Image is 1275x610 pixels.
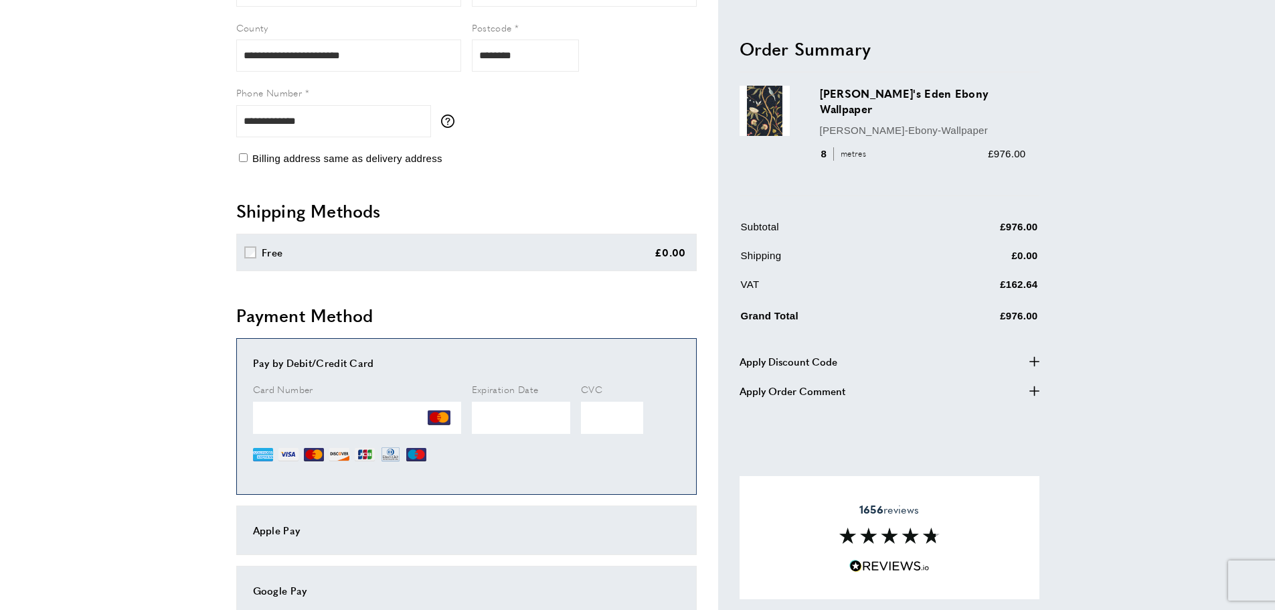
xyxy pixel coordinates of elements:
[833,147,869,160] span: metres
[253,583,680,599] div: Google Pay
[253,522,680,538] div: Apple Pay
[820,122,1026,138] p: [PERSON_NAME]-Ebony-Wallpaper
[921,276,1038,302] td: £162.64
[406,445,426,465] img: MI.webp
[380,445,402,465] img: DN.webp
[253,402,461,434] iframe: Secure Credit Card Frame - Credit Card Number
[655,244,686,260] div: £0.00
[820,145,871,161] div: 8
[262,244,282,260] div: Free
[239,153,248,162] input: Billing address same as delivery address
[741,276,920,302] td: VAT
[472,21,512,34] span: Postcode
[236,86,303,99] span: Phone Number
[859,503,919,516] span: reviews
[988,147,1025,159] span: £976.00
[472,402,571,434] iframe: Secure Credit Card Frame - Expiration Date
[428,406,450,429] img: MC.png
[304,445,324,465] img: MC.webp
[441,115,461,128] button: More information
[741,305,920,333] td: Grand Total
[741,218,920,244] td: Subtotal
[740,353,837,369] span: Apply Discount Code
[581,382,602,396] span: CVC
[252,153,442,164] span: Billing address same as delivery address
[740,36,1039,60] h2: Order Summary
[921,218,1038,244] td: £976.00
[253,445,273,465] img: AE.webp
[849,560,930,573] img: Reviews.io 5 stars
[859,502,883,517] strong: 1656
[236,199,697,223] h2: Shipping Methods
[355,445,375,465] img: JCB.webp
[253,382,313,396] span: Card Number
[740,382,845,398] span: Apply Order Comment
[820,86,1026,117] h3: [PERSON_NAME]'s Eden Ebony Wallpaper
[921,247,1038,273] td: £0.00
[472,382,539,396] span: Expiration Date
[278,445,299,465] img: VI.webp
[329,445,349,465] img: DI.webp
[236,303,697,327] h2: Payment Method
[253,355,680,371] div: Pay by Debit/Credit Card
[236,21,268,34] span: County
[740,86,790,136] img: Adam's Eden Ebony Wallpaper
[921,305,1038,333] td: £976.00
[741,247,920,273] td: Shipping
[839,528,940,544] img: Reviews section
[581,402,643,434] iframe: Secure Credit Card Frame - CVV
